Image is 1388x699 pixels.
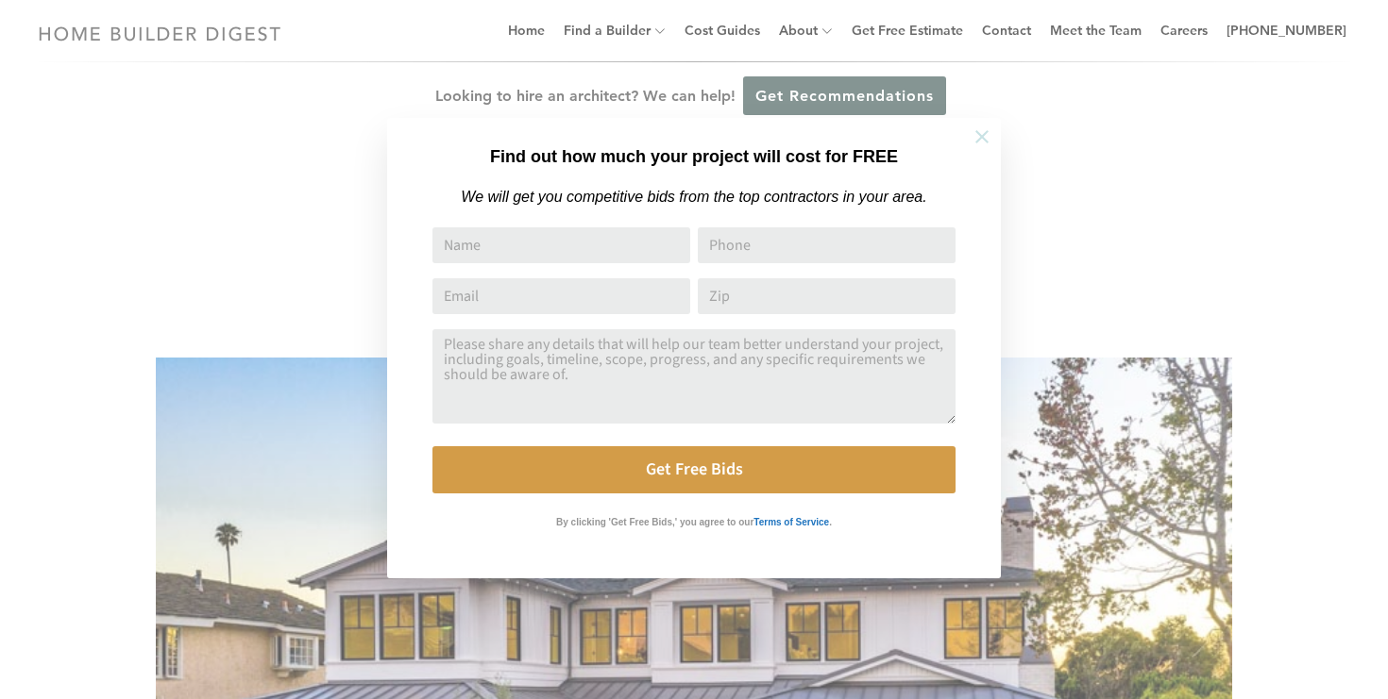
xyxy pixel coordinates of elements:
strong: Find out how much your project will cost for FREE [490,147,898,166]
button: Get Free Bids [432,446,956,493]
input: Name [432,227,690,263]
strong: Terms of Service [753,517,829,527]
button: Close [949,104,1015,170]
input: Zip [698,278,956,314]
em: We will get you competitive bids from the top contractors in your area. [461,189,926,205]
input: Phone [698,227,956,263]
strong: By clicking 'Get Free Bids,' you agree to our [556,517,753,527]
textarea: Comment or Message [432,329,956,424]
iframe: Drift Widget Chat Controller [1025,563,1365,676]
input: Email Address [432,278,690,314]
a: Terms of Service [753,512,829,528]
strong: . [829,517,832,527]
